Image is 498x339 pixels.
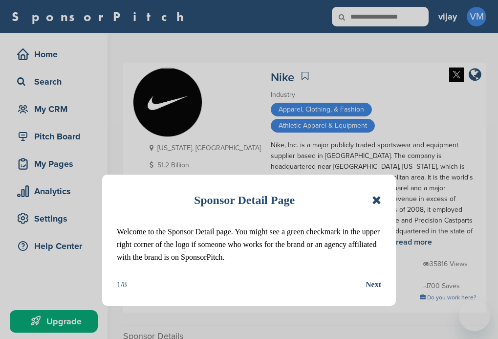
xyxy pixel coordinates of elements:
p: Welcome to the Sponsor Detail page. You might see a green checkmark in the upper right corner of ... [117,226,381,264]
div: 1/8 [117,278,127,291]
h1: Sponsor Detail Page [194,189,295,211]
iframe: Button to launch messaging window [459,300,490,331]
button: Next [366,278,381,291]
